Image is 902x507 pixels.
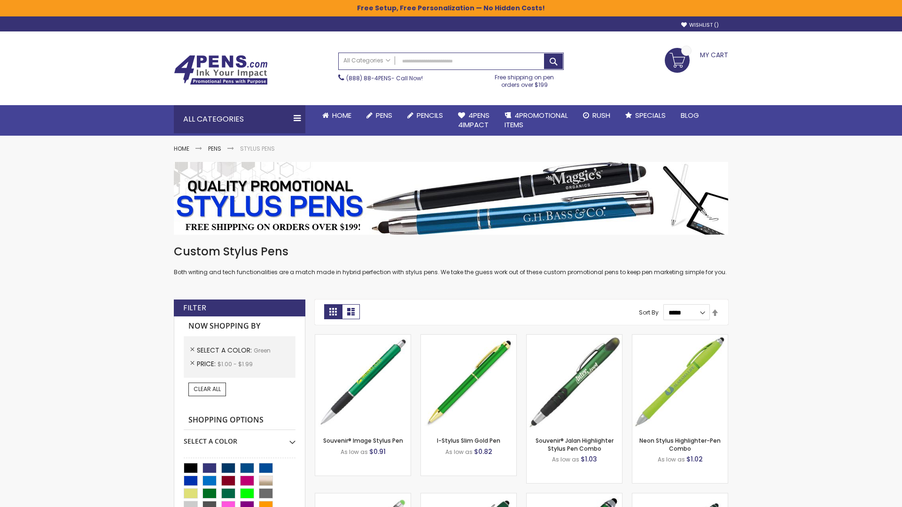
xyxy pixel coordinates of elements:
[451,105,497,136] a: 4Pens4impact
[485,70,564,89] div: Free shipping on pen orders over $199
[339,53,395,69] a: All Categories
[575,105,618,126] a: Rush
[635,110,666,120] span: Specials
[497,105,575,136] a: 4PROMOTIONALITEMS
[188,383,226,396] a: Clear All
[359,105,400,126] a: Pens
[197,346,254,355] span: Select A Color
[174,145,189,153] a: Home
[445,448,473,456] span: As low as
[421,493,516,501] a: Custom Soft Touch® Metal Pens with Stylus-Green
[346,74,391,82] a: (888) 88-4PENS
[324,304,342,319] strong: Grid
[552,455,579,463] span: As low as
[681,22,719,29] a: Wishlist
[639,437,721,452] a: Neon Stylus Highlighter-Pen Combo
[184,316,295,336] strong: Now Shopping by
[673,105,707,126] a: Blog
[254,346,271,354] span: Green
[527,335,622,430] img: Souvenir® Jalan Highlighter Stylus Pen Combo-Green
[315,334,411,342] a: Souvenir® Image Stylus Pen-Green
[458,110,490,130] span: 4Pens 4impact
[421,335,516,430] img: I-Stylus Slim Gold-Green
[332,110,351,120] span: Home
[323,437,403,445] a: Souvenir® Image Stylus Pen
[505,110,568,130] span: 4PROMOTIONAL ITEMS
[417,110,443,120] span: Pencils
[174,162,728,235] img: Stylus Pens
[184,410,295,430] strong: Shopping Options
[346,74,423,82] span: - Call Now!
[174,244,728,259] h1: Custom Stylus Pens
[632,334,728,342] a: Neon Stylus Highlighter-Pen Combo-Green
[639,308,659,316] label: Sort By
[658,455,685,463] span: As low as
[400,105,451,126] a: Pencils
[174,105,305,133] div: All Categories
[632,335,728,430] img: Neon Stylus Highlighter-Pen Combo-Green
[376,110,392,120] span: Pens
[208,145,221,153] a: Pens
[183,303,206,313] strong: Filter
[194,385,221,393] span: Clear All
[527,493,622,501] a: Kyra Pen with Stylus and Flashlight-Green
[536,437,614,452] a: Souvenir® Jalan Highlighter Stylus Pen Combo
[681,110,699,120] span: Blog
[174,55,268,85] img: 4Pens Custom Pens and Promotional Products
[474,447,492,456] span: $0.82
[686,454,703,464] span: $1.02
[240,145,275,153] strong: Stylus Pens
[315,105,359,126] a: Home
[581,454,597,464] span: $1.03
[174,244,728,277] div: Both writing and tech functionalities are a match made in hybrid perfection with stylus pens. We ...
[197,359,218,369] span: Price
[343,57,390,64] span: All Categories
[618,105,673,126] a: Specials
[437,437,500,445] a: I-Stylus Slim Gold Pen
[592,110,610,120] span: Rush
[315,335,411,430] img: Souvenir® Image Stylus Pen-Green
[218,360,253,368] span: $1.00 - $1.99
[421,334,516,342] a: I-Stylus Slim Gold-Green
[184,430,295,446] div: Select A Color
[527,334,622,342] a: Souvenir® Jalan Highlighter Stylus Pen Combo-Green
[341,448,368,456] span: As low as
[315,493,411,501] a: Islander Softy Gel with Stylus - ColorJet Imprint-Green
[632,493,728,501] a: Colter Stylus Twist Metal Pen-Green
[369,447,386,456] span: $0.91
